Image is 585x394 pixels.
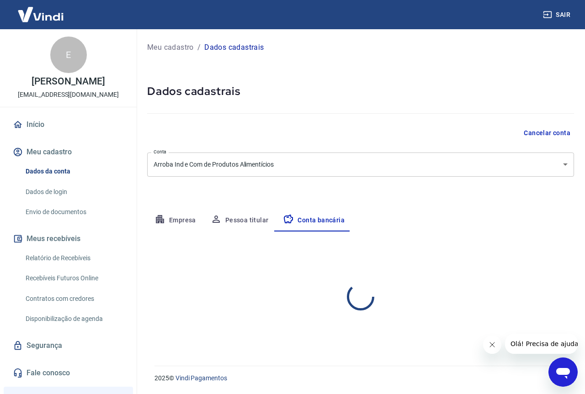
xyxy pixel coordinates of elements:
a: Envio de documentos [22,203,126,221]
a: Dados de login [22,183,126,201]
button: Meus recebíveis [11,229,126,249]
a: Meu cadastro [147,42,194,53]
p: 2025 © [154,373,563,383]
a: Dados da conta [22,162,126,181]
button: Empresa [147,210,203,231]
p: / [197,42,201,53]
button: Sair [541,6,574,23]
iframe: Fechar mensagem [483,336,501,354]
span: Olá! Precisa de ajuda? [5,6,77,14]
a: Relatório de Recebíveis [22,249,126,268]
button: Cancelar conta [520,125,574,142]
a: Vindi Pagamentos [175,374,227,382]
a: Contratos com credores [22,289,126,308]
a: Segurança [11,336,126,356]
p: [EMAIL_ADDRESS][DOMAIN_NAME] [18,90,119,100]
label: Conta [154,148,166,155]
p: Dados cadastrais [204,42,264,53]
div: Arroba Ind e Com de Produtos Alimentícios [147,152,574,177]
a: Início [11,115,126,135]
iframe: Mensagem da empresa [505,334,578,354]
a: Fale conosco [11,363,126,383]
div: E [50,37,87,73]
button: Meu cadastro [11,142,126,162]
img: Vindi [11,0,70,28]
iframe: Botão para abrir a janela de mensagens [548,357,578,387]
p: [PERSON_NAME] [32,77,105,86]
h5: Dados cadastrais [147,84,574,99]
a: Recebíveis Futuros Online [22,269,126,288]
button: Pessoa titular [203,210,276,231]
button: Conta bancária [276,210,352,231]
a: Disponibilização de agenda [22,310,126,328]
